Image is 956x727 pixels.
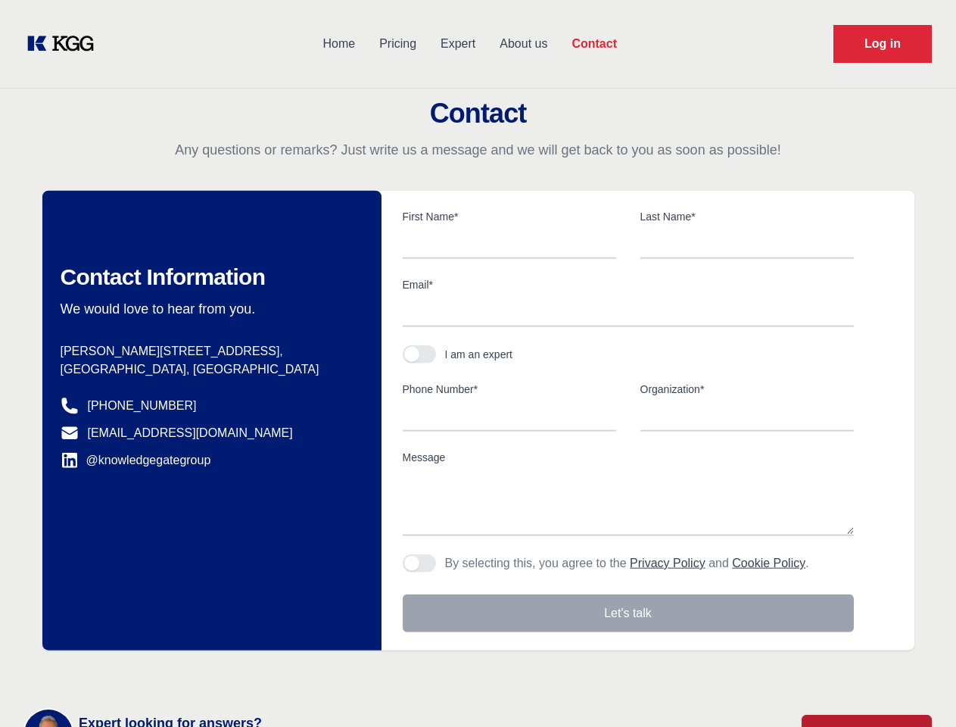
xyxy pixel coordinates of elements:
p: [PERSON_NAME][STREET_ADDRESS], [61,342,357,360]
h2: Contact [18,98,938,129]
a: Pricing [367,24,428,64]
a: @knowledgegategroup [61,451,211,470]
p: [GEOGRAPHIC_DATA], [GEOGRAPHIC_DATA] [61,360,357,379]
a: [PHONE_NUMBER] [88,397,197,415]
a: Cookie Policy [732,557,805,569]
p: We would love to hear from you. [61,300,357,318]
p: Any questions or remarks? Just write us a message and we will get back to you as soon as possible! [18,141,938,159]
iframe: Chat Widget [880,654,956,727]
a: Contact [559,24,629,64]
label: Email* [403,277,854,292]
h2: Contact Information [61,264,357,291]
a: Request Demo [833,25,932,63]
button: Let's talk [403,594,854,632]
label: First Name* [403,209,616,224]
a: [EMAIL_ADDRESS][DOMAIN_NAME] [88,424,293,442]
a: Expert [428,24,487,64]
label: Organization* [640,382,854,397]
label: Phone Number* [403,382,616,397]
a: Privacy Policy [630,557,705,569]
div: I am an expert [445,347,513,362]
label: Message [403,450,854,465]
label: Last Name* [640,209,854,224]
a: About us [487,24,559,64]
a: KOL Knowledge Platform: Talk to Key External Experts (KEE) [24,32,106,56]
a: Home [310,24,367,64]
p: By selecting this, you agree to the and . [445,554,809,573]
